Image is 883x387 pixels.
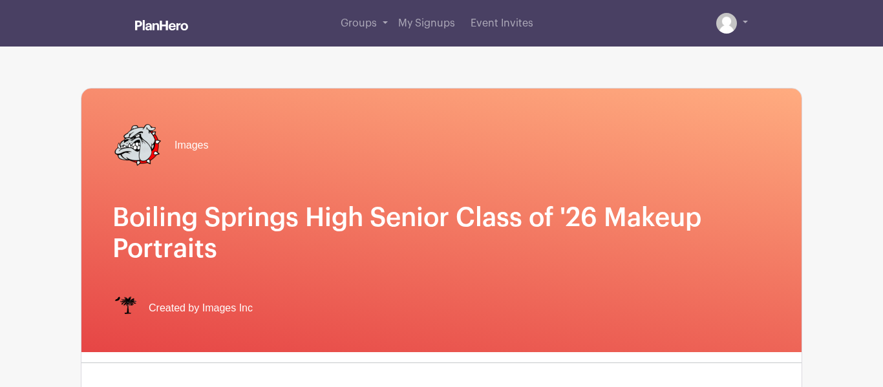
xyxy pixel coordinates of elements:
img: IMAGES%20logo%20transparenT%20PNG%20s.png [112,295,138,321]
img: bshs%20transp..png [112,120,164,171]
span: Images [175,138,208,153]
span: Created by Images Inc [149,300,253,316]
span: My Signups [398,18,455,28]
img: logo_white-6c42ec7e38ccf1d336a20a19083b03d10ae64f83f12c07503d8b9e83406b4c7d.svg [135,20,188,30]
h1: Boiling Springs High Senior Class of '26 Makeup Portraits [112,202,771,264]
span: Groups [341,18,377,28]
img: default-ce2991bfa6775e67f084385cd625a349d9dcbb7a52a09fb2fda1e96e2d18dcdb.png [716,13,737,34]
span: Event Invites [471,18,533,28]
